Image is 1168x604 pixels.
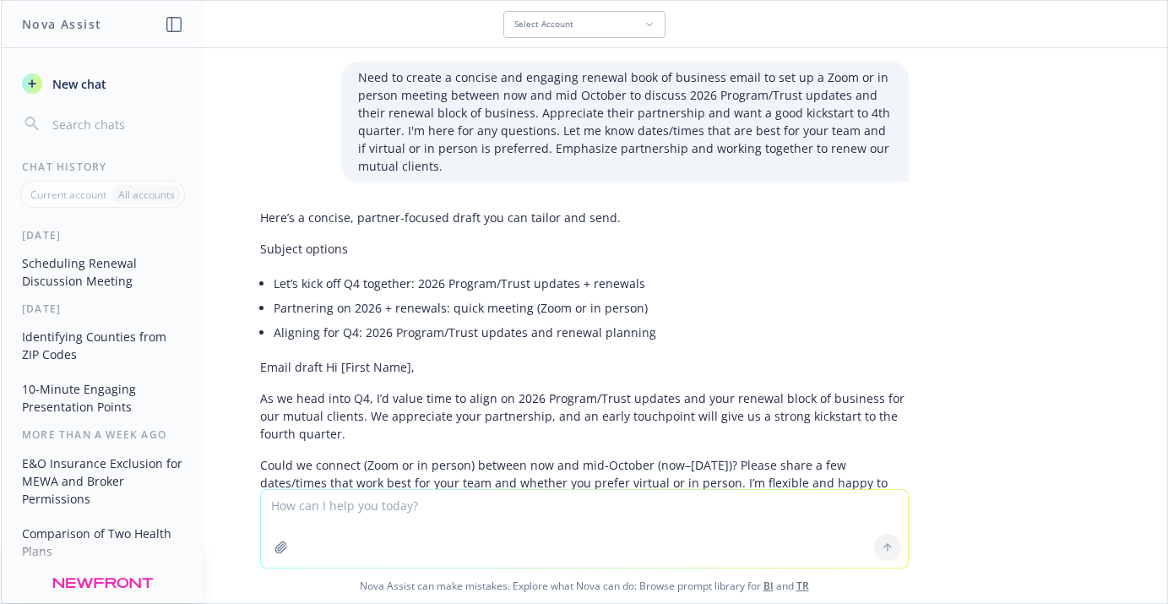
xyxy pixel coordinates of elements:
button: Select Account [503,11,665,38]
li: Let’s kick off Q4 together: 2026 Program/Trust updates + renewals [274,271,909,296]
button: New chat [15,68,190,99]
li: Partnering on 2026 + renewals: quick meeting (Zoom or in person) [274,296,909,320]
p: Email draft Hi [First Name], [260,358,909,376]
span: Select Account [514,19,573,30]
div: Chat History [2,160,204,174]
div: More than a week ago [2,427,204,442]
p: Could we connect (Zoom or in person) between now and mid-October (now–[DATE])? Please share a few... [260,456,909,509]
button: Comparison of Two Health Plans [15,520,190,565]
div: [DATE] [2,302,204,316]
p: Current account [30,188,106,202]
p: Here’s a concise, partner-focused draft you can tailor and send. [260,209,909,226]
div: [DATE] [2,228,204,242]
h1: Nova Assist [22,15,101,33]
button: Identifying Counties from ZIP Codes [15,323,190,368]
p: Need to create a concise and engaging renewal book of business email to set up a Zoom or in perso... [358,68,892,175]
span: New chat [49,75,106,93]
p: All accounts [118,188,175,202]
a: BI [763,579,774,593]
button: 10-Minute Engaging Presentation Points [15,375,190,421]
p: As we head into Q4, I’d value time to align on 2026 Program/Trust updates and your renewal block ... [260,389,909,443]
input: Search chats [49,112,183,136]
button: E&O Insurance Exclusion for MEWA and Broker Permissions [15,449,190,513]
p: Subject options [260,240,909,258]
span: Nova Assist can make mistakes. Explore what Nova can do: Browse prompt library for and [8,569,1160,603]
button: Scheduling Renewal Discussion Meeting [15,249,190,295]
li: Aligning for Q4: 2026 Program/Trust updates and renewal planning [274,320,909,345]
a: TR [796,579,809,593]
